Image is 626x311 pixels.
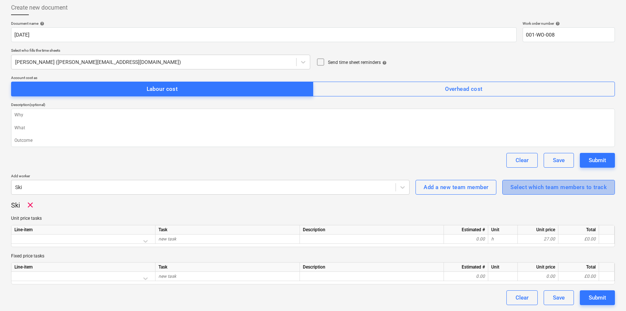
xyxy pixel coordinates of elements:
button: Clear [506,290,538,305]
span: help [38,21,44,26]
p: Fixed price tasks [11,253,615,259]
div: £0.00 [558,272,599,281]
div: Submit [589,293,606,303]
div: Total [558,225,599,235]
div: Line-item [11,225,155,235]
button: Add a new team member [415,180,496,195]
div: Total [558,263,599,272]
p: Add worker [11,174,410,180]
span: help [554,21,560,26]
div: h [488,235,518,244]
div: Document name [11,21,517,26]
div: Estimated # [444,225,488,235]
div: Labour cost [147,84,178,94]
span: new task [158,274,176,279]
button: Clear [506,153,538,168]
div: 27.00 [521,235,555,244]
div: 0.00 [447,235,485,244]
button: Labour cost [11,82,313,96]
div: Work order number [523,21,615,26]
div: Description [300,263,444,272]
div: Description [300,225,444,235]
div: Overhead cost [445,84,483,94]
div: Select who fills the time sheets [11,48,310,53]
div: Task [155,225,300,235]
button: Submit [580,290,615,305]
div: 0.00 [447,272,485,281]
div: Send time sheet reminders [328,59,387,66]
div: Task [155,263,300,272]
div: Save [553,293,565,303]
span: help [381,61,387,65]
div: Unit [488,225,518,235]
div: Description (optional) [11,102,615,107]
div: Save [553,155,565,165]
div: Clear [516,155,528,165]
span: Create new document [11,3,68,12]
div: Add a new team member [424,182,488,192]
button: Overhead cost [313,82,615,96]
button: Select which team members to track [502,180,615,195]
div: Submit [589,155,606,165]
span: Remove worker [26,201,35,209]
input: Order number [523,27,615,42]
p: Unit price tasks [11,215,615,222]
div: Estimated # [444,263,488,272]
input: Document name [11,27,517,42]
button: Save [544,290,574,305]
span: new task [158,236,176,242]
div: Unit price [518,263,558,272]
div: Clear [516,293,528,303]
div: Unit price [518,225,558,235]
div: Line-item [11,263,155,272]
div: 0.00 [521,272,555,281]
div: £0.00 [558,235,599,244]
div: Unit [488,263,518,272]
div: Account cost as [11,75,615,80]
button: Save [544,153,574,168]
div: Select which team members to track [510,182,607,192]
button: Submit [580,153,615,168]
p: Ski [11,201,20,210]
